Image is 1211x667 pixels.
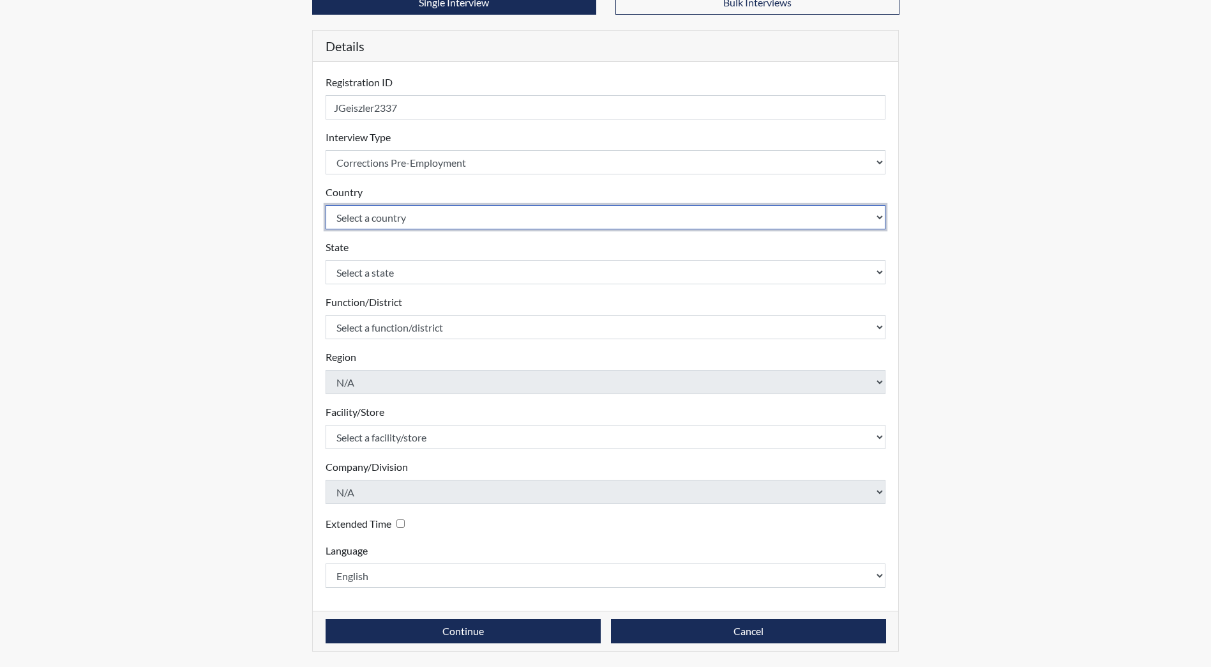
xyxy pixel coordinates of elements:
[326,185,363,200] label: Country
[611,619,886,643] button: Cancel
[326,75,393,90] label: Registration ID
[326,295,402,310] label: Function/District
[326,514,410,533] div: Checking this box will provide the interviewee with an accomodation of extra time to answer each ...
[326,240,349,255] label: State
[326,130,391,145] label: Interview Type
[326,95,886,119] input: Insert a Registration ID, which needs to be a unique alphanumeric value for each interviewee
[326,349,356,365] label: Region
[326,459,408,475] label: Company/Division
[326,404,384,420] label: Facility/Store
[326,516,391,532] label: Extended Time
[326,543,368,558] label: Language
[313,31,899,62] h5: Details
[326,619,601,643] button: Continue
